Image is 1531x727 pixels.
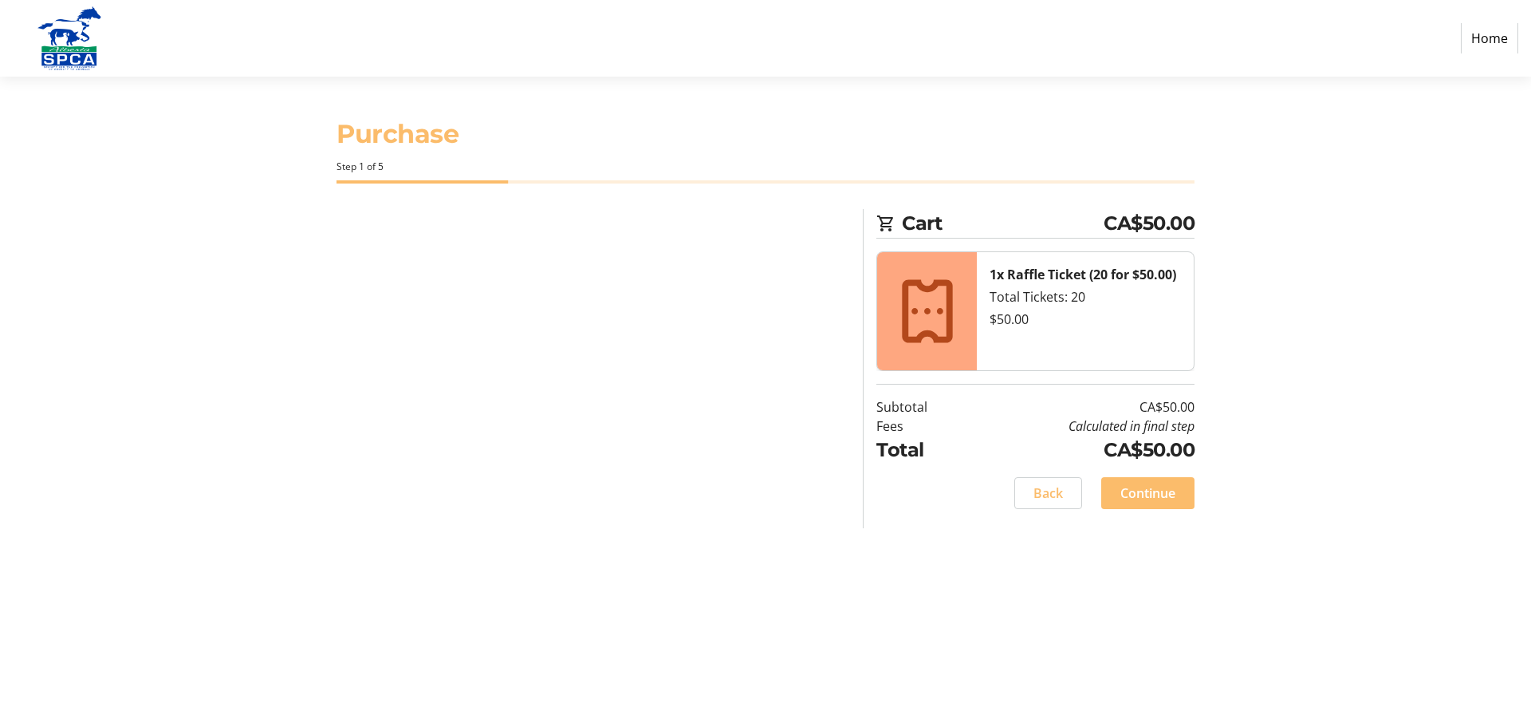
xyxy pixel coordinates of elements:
span: CA$50.00 [1104,209,1194,238]
button: Back [1014,477,1082,509]
div: Step 1 of 5 [337,160,1194,174]
td: Fees [876,417,968,436]
td: Calculated in final step [968,417,1194,436]
span: Cart [902,209,1104,238]
button: Continue [1101,477,1194,509]
img: Alberta SPCA's Logo [13,6,126,70]
span: Back [1033,484,1063,503]
td: Total [876,436,968,464]
span: Continue [1120,484,1175,503]
div: Total Tickets: 20 [990,287,1181,306]
h1: Purchase [337,115,1194,153]
td: CA$50.00 [968,436,1194,464]
strong: 1x Raffle Ticket (20 for $50.00) [990,266,1176,283]
td: Subtotal [876,397,968,417]
div: $50.00 [990,310,1181,329]
td: CA$50.00 [968,397,1194,417]
a: Home [1461,23,1518,53]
